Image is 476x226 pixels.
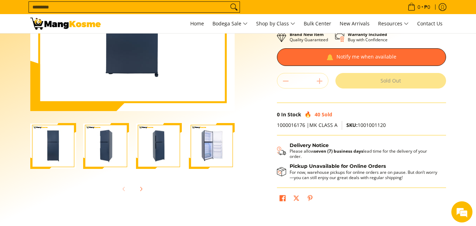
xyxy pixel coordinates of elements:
span: In Stock [281,111,301,118]
span: 40 [315,111,320,118]
img: Condura 10.1 Cu.Ft. Direct Cool TD Manual Inverter Refrigerator, Midnight Sapphire CTD102MNi (Cla... [83,124,129,169]
span: Resources [378,19,409,28]
span: 0 [416,5,421,10]
a: Shop by Class [253,14,299,33]
span: New Arrivals [340,20,370,27]
span: SKU: [346,122,358,128]
button: Search [228,2,240,12]
a: Pin on Pinterest [305,193,315,205]
span: Sold [322,111,332,118]
strong: Pickup Unavailable for Online Orders [290,163,386,169]
p: Buy with Confidence [348,32,388,42]
nav: Main Menu [108,14,446,33]
strong: Brand New Item [290,31,324,37]
img: Condura 10.1 Cu.Ft. Direct Cool TD Manual Inverter Refrigerator, Midnight Sapphire CTD102MNi (Cla... [189,124,235,169]
a: New Arrivals [336,14,373,33]
button: Shipping & Delivery [277,142,439,159]
a: Home [187,14,208,33]
span: Home [190,20,204,27]
span: 0 [277,111,280,118]
a: Bodega Sale [209,14,251,33]
span: ₱0 [423,5,431,10]
span: 1001001120 [346,122,386,128]
img: condura-10..cubic-feet-two-door-manual-inverter-ref-midnight-sapphire-CTD102MNi-full-view-mang-kosme [30,124,76,169]
button: Next [133,181,149,197]
span: Contact Us [417,20,443,27]
p: Quality Guaranteed [290,32,328,42]
p: For now, warehouse pickups for online orders are on pause. But don’t worry—you can still enjoy ou... [290,170,439,180]
a: Bulk Center [300,14,335,33]
img: Condura 10.1 Cu.Ft. Direct Cool TD Manual Inverter Refrigerator, Midnight Sapphire CTD102MNi (Cla... [136,124,182,169]
a: Resources [375,14,412,33]
a: Share on Facebook [278,193,288,205]
span: Shop by Class [256,19,295,28]
strong: Warranty Included [348,31,387,37]
span: Bulk Center [304,20,331,27]
span: • [406,3,432,11]
a: Contact Us [414,14,446,33]
span: Bodega Sale [212,19,248,28]
span: 1000016176 |MK CLASS A [277,122,338,128]
strong: seven (7) business days [314,148,363,154]
p: Please allow lead time for the delivery of your order. [290,148,439,159]
img: Condura 10.2 Cu.Ft. Direct Cool 2-Door Manual Inverter Ref l Mang Kosme [30,18,101,30]
strong: Delivery Notice [290,142,329,148]
a: Post on X [291,193,301,205]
